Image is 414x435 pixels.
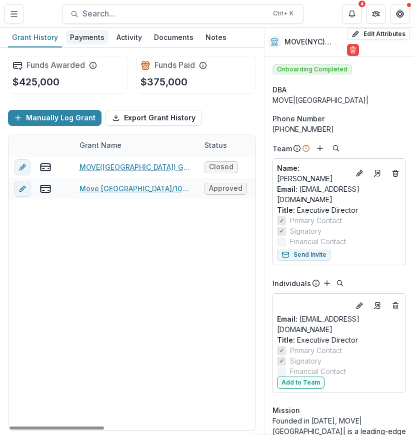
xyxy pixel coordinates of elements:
[347,44,359,56] button: Delete
[150,30,197,44] div: Documents
[272,405,300,416] span: Mission
[334,277,346,289] button: Search
[39,161,51,173] button: view-payments
[14,159,30,175] button: edit
[390,4,410,24] button: Get Help
[389,167,401,179] button: Deletes
[39,183,51,195] button: view-payments
[154,60,195,70] h2: Funds Paid
[369,165,385,181] a: Go to contact
[290,236,346,247] span: Financial Contact
[330,142,342,154] button: Search
[272,95,406,105] div: MOVE|[GEOGRAPHIC_DATA]|
[290,215,342,226] span: Primary Contact
[66,28,108,47] a: Payments
[198,140,233,150] div: Status
[272,143,292,154] p: Team
[112,28,146,47] a: Activity
[369,298,385,314] a: Go to contact
[105,110,202,126] button: Export Grant History
[290,345,342,356] span: Primary Contact
[277,315,297,323] span: Email:
[201,28,230,47] a: Notes
[66,30,108,44] div: Payments
[277,205,401,215] p: Executive Director
[209,163,233,171] span: Closed
[314,142,326,154] button: Add
[353,167,365,179] button: Edit
[198,134,273,156] div: Status
[277,185,297,193] span: Email:
[277,314,401,335] a: Email: [EMAIL_ADDRESS][DOMAIN_NAME]
[8,110,101,126] button: Manually Log Grant
[271,8,295,19] div: Ctrl + K
[353,300,365,312] button: Edit
[277,184,401,205] a: Email: [EMAIL_ADDRESS][DOMAIN_NAME]
[347,28,410,40] button: Edit Attributes
[277,249,331,261] button: Send Invite
[277,163,349,184] a: Name: [PERSON_NAME]
[8,30,62,44] div: Grant History
[272,278,311,289] p: Individuals
[366,4,386,24] button: Partners
[209,184,242,193] span: Approved
[277,336,295,344] span: Title :
[79,162,192,172] a: MOVE([GEOGRAPHIC_DATA]) Gala 2025
[358,0,365,7] div: 4
[277,206,295,214] span: Title :
[14,181,30,197] button: edit
[321,277,333,289] button: Add
[26,60,85,70] h2: Funds Awarded
[290,226,321,236] span: Signatory
[290,366,346,377] span: Financial Contact
[290,356,321,366] span: Signatory
[201,30,230,44] div: Notes
[272,113,324,124] span: Phone Number
[272,84,286,95] span: DBA
[8,28,62,47] a: Grant History
[79,183,192,194] a: Move [GEOGRAPHIC_DATA]/100000/07-01-2024
[73,140,127,150] div: Grant Name
[150,28,197,47] a: Documents
[284,38,343,46] h2: MOVE(NYC) Foundation Inc.
[277,377,324,389] button: Add to Team
[73,134,198,156] div: Grant Name
[4,4,24,24] button: Toggle Menu
[277,164,299,172] span: Name :
[62,4,304,24] button: Search...
[342,4,362,24] button: Notifications
[112,30,146,44] div: Activity
[389,300,401,312] button: Deletes
[140,74,187,89] p: $375,000
[277,335,401,345] p: Executive Director
[272,64,352,74] span: Onboarding Completed
[277,163,349,184] p: [PERSON_NAME]
[12,74,59,89] p: $425,000
[82,9,267,18] span: Search...
[272,124,406,134] div: [PHONE_NUMBER]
